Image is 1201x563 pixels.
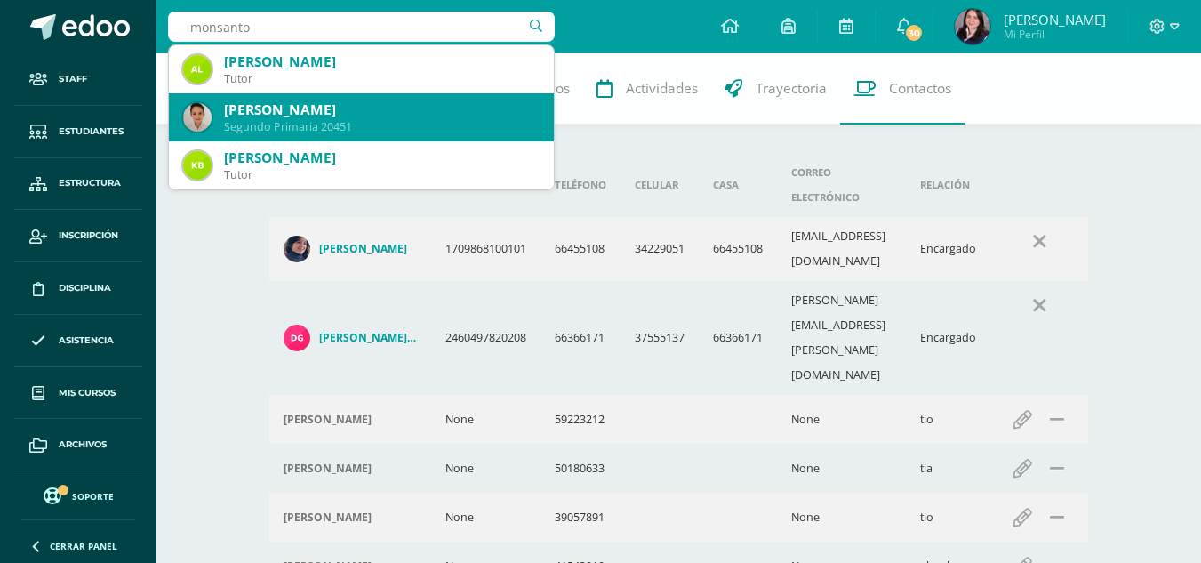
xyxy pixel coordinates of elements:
[621,153,699,217] th: Celular
[224,119,540,134] div: Segundo Primaria 20451
[50,540,117,552] span: Cerrar panel
[777,493,906,542] td: None
[540,493,621,542] td: 39057891
[1004,27,1106,42] span: Mi Perfil
[284,462,372,476] h4: [PERSON_NAME]
[906,444,990,493] td: tia
[906,493,990,542] td: tio
[59,334,114,348] span: Asistencia
[59,438,107,452] span: Archivos
[284,413,417,427] div: Ronald Garrido
[224,71,540,86] div: Tutor
[777,444,906,493] td: None
[583,53,711,125] a: Actividades
[224,101,540,119] div: [PERSON_NAME]
[906,153,990,217] th: Relación
[59,281,111,295] span: Disciplina
[777,395,906,444] td: None
[224,52,540,71] div: [PERSON_NAME]
[626,79,698,98] span: Actividades
[59,72,87,86] span: Staff
[14,419,142,471] a: Archivos
[284,511,417,525] div: Julio Flores
[777,153,906,217] th: Correo electrónico
[284,236,310,262] img: 5e2da26f9f6bec5a1d6e744dbb01c2f2.png
[284,325,417,351] a: [PERSON_NAME] [PERSON_NAME]
[183,103,212,132] img: 6a1ec15791025142c9d9dd4a5ac3e4b4.png
[621,217,699,281] td: 34229051
[183,151,212,180] img: 0642094ca537b6fcb22edc13e06982e6.png
[540,153,621,217] th: Teléfono
[777,217,906,281] td: [EMAIL_ADDRESS][DOMAIN_NAME]
[699,281,777,395] td: 66366171
[14,158,142,211] a: Estructura
[14,210,142,262] a: Inscripción
[319,242,407,256] h4: [PERSON_NAME]
[540,395,621,444] td: 59223212
[21,483,135,507] a: Soporte
[699,153,777,217] th: Casa
[59,176,121,190] span: Estructura
[14,262,142,315] a: Disciplina
[711,53,840,125] a: Trayectoria
[14,53,142,106] a: Staff
[906,395,990,444] td: tio
[14,315,142,367] a: Asistencia
[777,281,906,395] td: [PERSON_NAME][EMAIL_ADDRESS][PERSON_NAME][DOMAIN_NAME]
[284,325,310,351] img: 7565e6385a9fca50d9efd2ddc791a5cc.png
[540,444,621,493] td: 50180633
[431,395,540,444] td: None
[621,281,699,395] td: 37555137
[14,367,142,420] a: Mis cursos
[224,167,540,182] div: Tutor
[224,149,540,167] div: [PERSON_NAME]
[284,462,417,476] div: Julisa Navas
[431,217,540,281] td: 1709868100101
[906,217,990,281] td: Encargado
[284,236,417,262] a: [PERSON_NAME]
[431,493,540,542] td: None
[699,217,777,281] td: 66455108
[59,386,116,400] span: Mis cursos
[1004,11,1106,28] span: [PERSON_NAME]
[284,413,372,427] h4: [PERSON_NAME]
[284,511,372,525] h4: [PERSON_NAME]
[59,125,124,139] span: Estudiantes
[168,12,555,42] input: Busca un usuario...
[840,53,965,125] a: Contactos
[431,281,540,395] td: 2460497820208
[72,490,114,503] span: Soporte
[955,9,990,44] img: d5e06c0e5c60f8cb8d69cae07b21a756.png
[59,229,118,243] span: Inscripción
[540,281,621,395] td: 66366171
[319,331,417,345] h4: [PERSON_NAME] [PERSON_NAME]
[540,217,621,281] td: 66455108
[756,79,827,98] span: Trayectoria
[906,281,990,395] td: Encargado
[183,55,212,84] img: 136da169d36aa440ed02b07a0eda54d6.png
[904,23,924,43] span: 30
[14,106,142,158] a: Estudiantes
[889,79,951,98] span: Contactos
[431,444,540,493] td: None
